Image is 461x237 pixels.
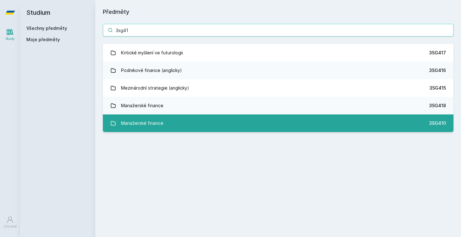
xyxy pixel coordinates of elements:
[26,36,60,43] span: Moje předměty
[429,50,446,56] div: 3SG417
[6,36,15,41] div: Study
[121,99,163,112] div: Manažerské finance
[103,114,453,132] a: Manažerské finance 3SG410
[3,224,17,229] div: Uživatel
[121,47,183,59] div: Kritické myšlení ve futurologii
[103,24,453,36] input: Název nebo ident předmětu…
[26,25,67,31] a: Všechny předměty
[103,79,453,97] a: Mezinárodní strategie (anglicky) 3SG415
[429,85,446,91] div: 3SG415
[103,44,453,62] a: Kritické myšlení ve futurologii 3SG417
[1,213,19,232] a: Uživatel
[121,82,189,94] div: Mezinárodní strategie (anglicky)
[429,120,446,126] div: 3SG410
[103,97,453,114] a: Manažerské finance 3SG418
[1,25,19,44] a: Study
[103,62,453,79] a: Podnikové finance (anglicky) 3SG416
[429,102,446,109] div: 3SG418
[121,64,182,77] div: Podnikové finance (anglicky)
[121,117,163,130] div: Manažerské finance
[429,67,446,74] div: 3SG416
[103,8,453,16] h1: Předměty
